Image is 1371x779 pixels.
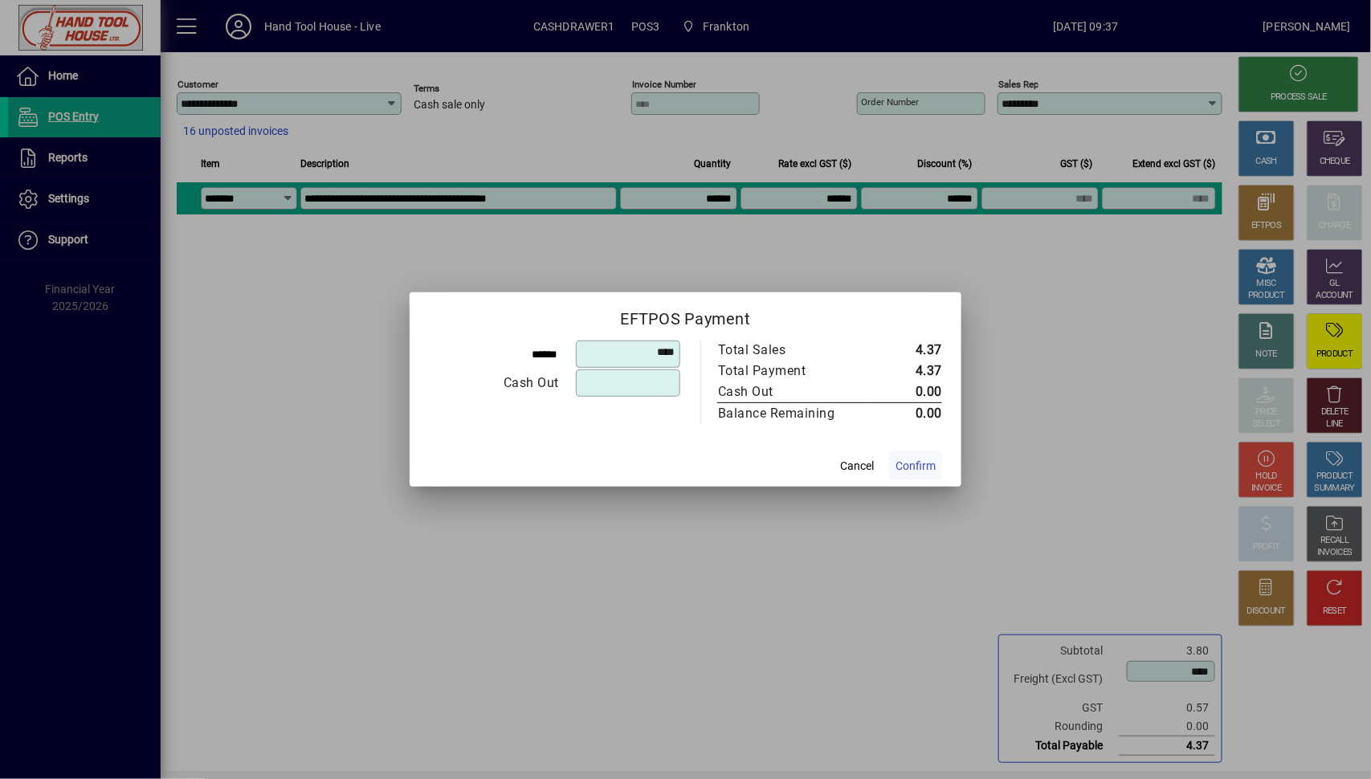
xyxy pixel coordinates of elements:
span: Cancel [840,458,874,475]
td: 0.00 [869,381,942,403]
td: 4.37 [869,361,942,381]
button: Confirm [889,451,942,480]
h2: EFTPOS Payment [410,292,961,339]
td: Total Payment [717,361,869,381]
div: Cash Out [718,382,853,402]
td: 0.00 [869,403,942,425]
span: Confirm [896,458,936,475]
td: 4.37 [869,340,942,361]
div: Balance Remaining [718,404,853,423]
div: Cash Out [430,373,559,393]
button: Cancel [831,451,883,480]
td: Total Sales [717,340,869,361]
